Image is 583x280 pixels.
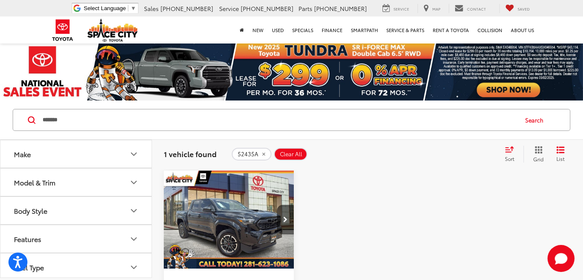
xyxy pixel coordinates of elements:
[0,197,152,224] button: Body StyleBody Style
[129,177,139,188] div: Model & Trim
[347,16,382,43] a: SmartPath
[533,155,544,163] span: Grid
[505,155,514,162] span: Sort
[449,4,493,13] a: Contact
[163,171,295,269] img: 2024 Toyota TACOMA TRD SPORT 4X2 DOUBLE CAB RWD
[129,206,139,216] div: Body Style
[238,151,258,158] span: 52435A
[14,207,47,215] div: Body Style
[548,245,575,272] svg: Start Chat
[548,245,575,272] button: Toggle Chat Window
[236,16,249,43] a: Home
[517,109,556,130] button: Search
[163,171,295,269] div: 2024 Toyota TACOMA TRD SPORT TRD Sport 0
[507,16,539,43] a: About Us
[42,110,517,130] input: Search by Make, Model, or Keyword
[518,6,530,11] span: Saved
[84,5,136,11] a: Select Language​
[268,16,288,43] a: Used
[241,4,294,13] span: [PHONE_NUMBER]
[249,16,268,43] a: New
[129,234,139,244] div: Features
[130,5,136,11] span: ▼
[161,4,214,13] span: [PHONE_NUMBER]
[433,6,441,11] span: Map
[556,155,565,162] span: List
[129,262,139,272] div: Fuel Type
[47,16,79,44] img: Toyota
[14,150,31,158] div: Make
[523,146,550,163] button: Grid View
[501,146,523,163] button: Select sort value
[429,16,474,43] a: Rent a Toyota
[87,19,138,42] img: Space City Toyota
[144,4,159,13] span: Sales
[382,16,429,43] a: Service & Parts
[0,140,152,168] button: MakeMake
[14,178,55,186] div: Model & Trim
[164,149,217,159] span: 1 vehicle found
[474,16,507,43] a: Collision
[550,146,571,163] button: List View
[0,169,152,196] button: Model & TrimModel & Trim
[288,16,318,43] a: Specials
[377,4,416,13] a: Service
[315,4,367,13] span: [PHONE_NUMBER]
[467,6,486,11] span: Contact
[14,263,44,271] div: Fuel Type
[277,205,294,234] button: Next image
[14,235,41,243] div: Features
[232,148,271,160] button: remove 52435A%20
[220,4,239,13] span: Service
[163,171,295,269] a: 2024 Toyota TACOMA TRD SPORT 4X2 DOUBLE CAB RWD2024 Toyota TACOMA TRD SPORT 4X2 DOUBLE CAB RWD202...
[418,4,447,13] a: Map
[129,149,139,159] div: Make
[280,151,302,158] span: Clear All
[84,5,126,11] span: Select Language
[318,16,347,43] a: Finance
[274,148,307,160] button: Clear All
[499,4,537,13] a: My Saved Vehicles
[299,4,313,13] span: Parts
[0,225,152,253] button: FeaturesFeatures
[394,6,409,11] span: Service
